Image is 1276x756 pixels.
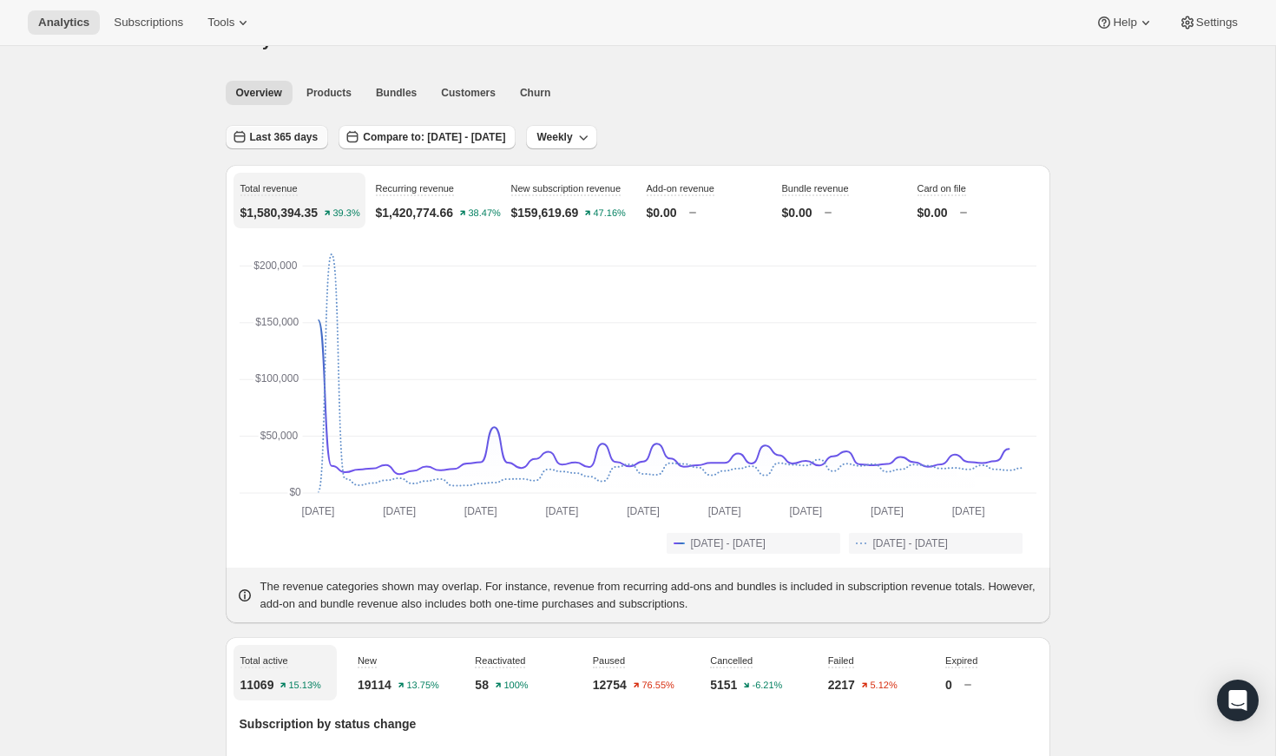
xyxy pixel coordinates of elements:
[753,680,783,691] text: -6.21%
[1113,16,1136,30] span: Help
[376,183,455,194] span: Recurring revenue
[289,680,322,691] text: 15.13%
[627,505,660,517] text: [DATE]
[226,125,329,149] button: Last 365 days
[647,183,714,194] span: Add-on revenue
[1217,680,1259,721] div: Open Intercom Messenger
[255,316,299,328] text: $150,000
[951,505,984,517] text: [DATE]
[918,204,948,221] p: $0.00
[789,505,822,517] text: [DATE]
[236,86,282,100] span: Overview
[469,208,502,219] text: 38.47%
[333,208,360,219] text: 39.3%
[545,505,578,517] text: [DATE]
[255,372,299,385] text: $100,000
[691,536,766,550] span: [DATE] - [DATE]
[873,536,948,550] span: [DATE] - [DATE]
[782,204,812,221] p: $0.00
[260,578,1040,613] p: The revenue categories shown may overlap. For instance, revenue from recurring add-ons and bundle...
[503,680,528,691] text: 100%
[1168,10,1248,35] button: Settings
[945,655,977,666] span: Expired
[240,204,319,221] p: $1,580,394.35
[358,676,391,694] p: 19114
[647,204,677,221] p: $0.00
[306,86,352,100] span: Products
[782,183,849,194] span: Bundle revenue
[240,676,274,694] p: 11069
[464,505,497,517] text: [DATE]
[441,86,496,100] span: Customers
[511,204,579,221] p: $159,619.69
[301,505,334,517] text: [DATE]
[828,655,854,666] span: Failed
[593,655,625,666] span: Paused
[520,86,550,100] span: Churn
[250,130,319,144] span: Last 365 days
[240,715,1036,733] p: Subscription by status change
[339,125,516,149] button: Compare to: [DATE] - [DATE]
[358,655,377,666] span: New
[376,86,417,100] span: Bundles
[240,655,288,666] span: Total active
[593,676,627,694] p: 12754
[511,183,622,194] span: New subscription revenue
[945,676,952,694] p: 0
[710,655,753,666] span: Cancelled
[28,10,100,35] button: Analytics
[870,680,897,691] text: 5.12%
[475,676,489,694] p: 58
[1196,16,1238,30] span: Settings
[1085,10,1164,35] button: Help
[536,130,572,144] span: Weekly
[707,505,740,517] text: [DATE]
[828,676,855,694] p: 2217
[197,10,262,35] button: Tools
[103,10,194,35] button: Subscriptions
[253,260,297,272] text: $200,000
[849,533,1023,554] button: [DATE] - [DATE]
[289,486,301,498] text: $0
[207,16,234,30] span: Tools
[406,680,439,691] text: 13.75%
[114,16,183,30] span: Subscriptions
[38,16,89,30] span: Analytics
[641,680,674,691] text: 76.55%
[376,204,454,221] p: $1,420,774.66
[526,125,596,149] button: Weekly
[594,208,627,219] text: 47.16%
[667,533,840,554] button: [DATE] - [DATE]
[918,183,966,194] span: Card on file
[363,130,505,144] span: Compare to: [DATE] - [DATE]
[260,430,298,442] text: $50,000
[710,676,737,694] p: 5151
[871,505,904,517] text: [DATE]
[475,655,525,666] span: Reactivated
[383,505,416,517] text: [DATE]
[240,183,298,194] span: Total revenue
